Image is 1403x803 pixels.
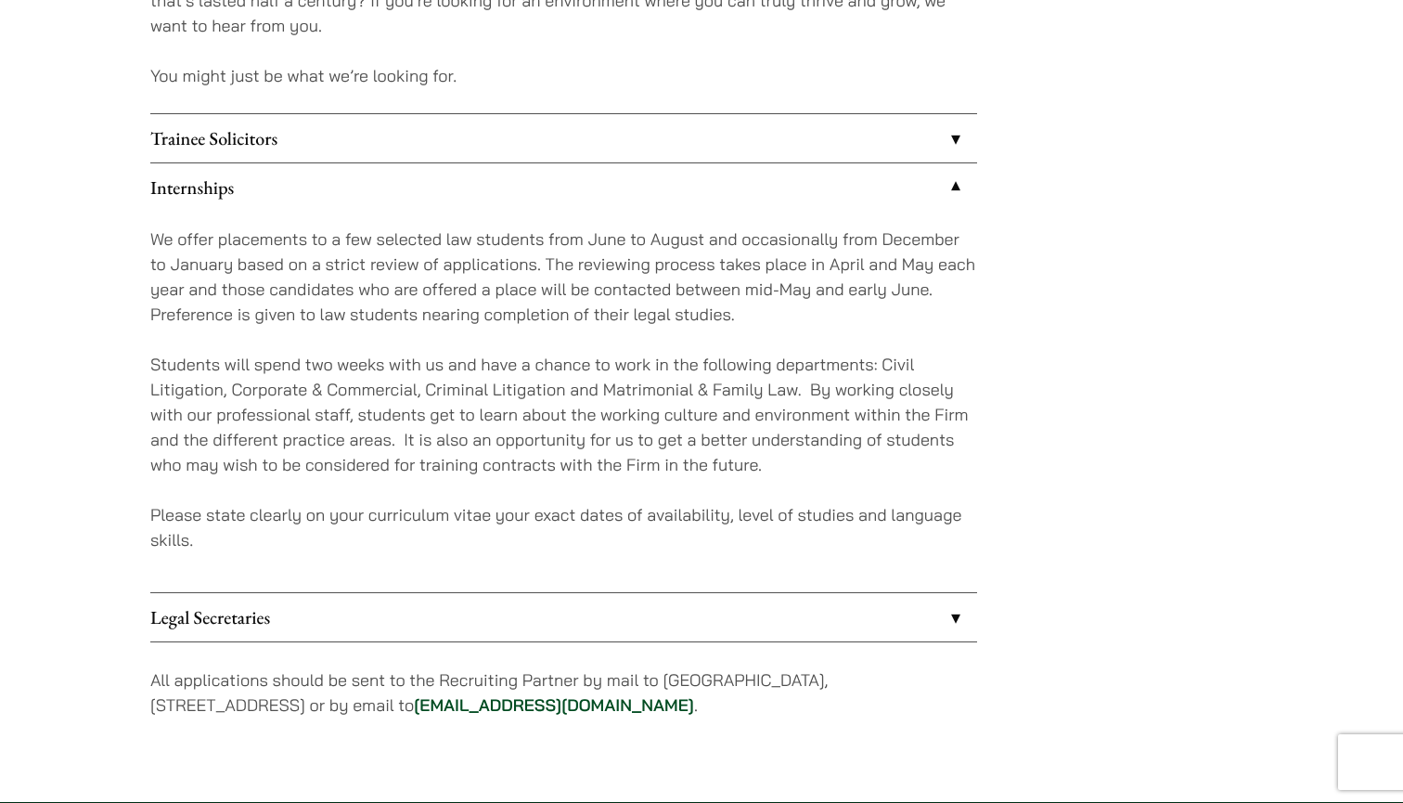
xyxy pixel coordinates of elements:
[150,114,977,162] a: Trainee Solicitors
[150,212,977,592] div: Internships
[414,694,694,716] a: [EMAIL_ADDRESS][DOMAIN_NAME]
[150,163,977,212] a: Internships
[150,352,977,477] p: Students will spend two weeks with us and have a chance to work in the following departments: Civ...
[150,63,977,88] p: You might just be what we’re looking for.
[150,593,977,641] a: Legal Secretaries
[150,502,977,552] p: Please state clearly on your curriculum vitae your exact dates of availability, level of studies ...
[150,667,977,718] p: All applications should be sent to the Recruiting Partner by mail to [GEOGRAPHIC_DATA], [STREET_A...
[150,227,977,327] p: We offer placements to a few selected law students from June to August and occasionally from Dece...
